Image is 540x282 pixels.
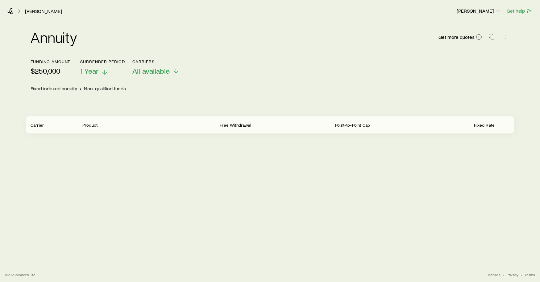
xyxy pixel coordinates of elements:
[506,7,533,14] button: Get help
[132,67,170,75] span: All available
[438,35,475,39] span: Get more quotes
[5,272,36,277] p: © 2025 Modern Life
[26,116,514,133] div: FIA quotes
[80,85,81,92] span: •
[31,30,77,44] h2: Annuity
[457,8,501,14] p: [PERSON_NAME]
[507,272,518,277] a: Privacy
[82,122,98,128] span: Product
[132,59,180,64] p: Carriers
[486,272,500,277] a: Licenses
[474,122,495,128] span: Fixed Rate
[31,85,77,92] span: Fixed indexed annuity
[521,272,522,277] span: •
[503,272,504,277] span: •
[132,59,180,76] button: CarriersAll available
[438,34,482,41] a: Get more quotes
[335,122,370,128] span: Point-to-Point Cap
[220,122,251,128] span: Free Withdrawal
[31,122,44,128] span: Carrier
[456,7,501,15] button: [PERSON_NAME]
[31,59,70,64] p: Funding amount
[31,67,70,75] p: $250,000
[84,85,126,92] span: Non-qualified funds
[25,8,62,14] a: [PERSON_NAME]
[80,59,125,64] p: Surrender period
[80,67,98,75] span: 1 Year
[80,59,125,76] button: Surrender period1 Year
[525,272,535,277] a: Terms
